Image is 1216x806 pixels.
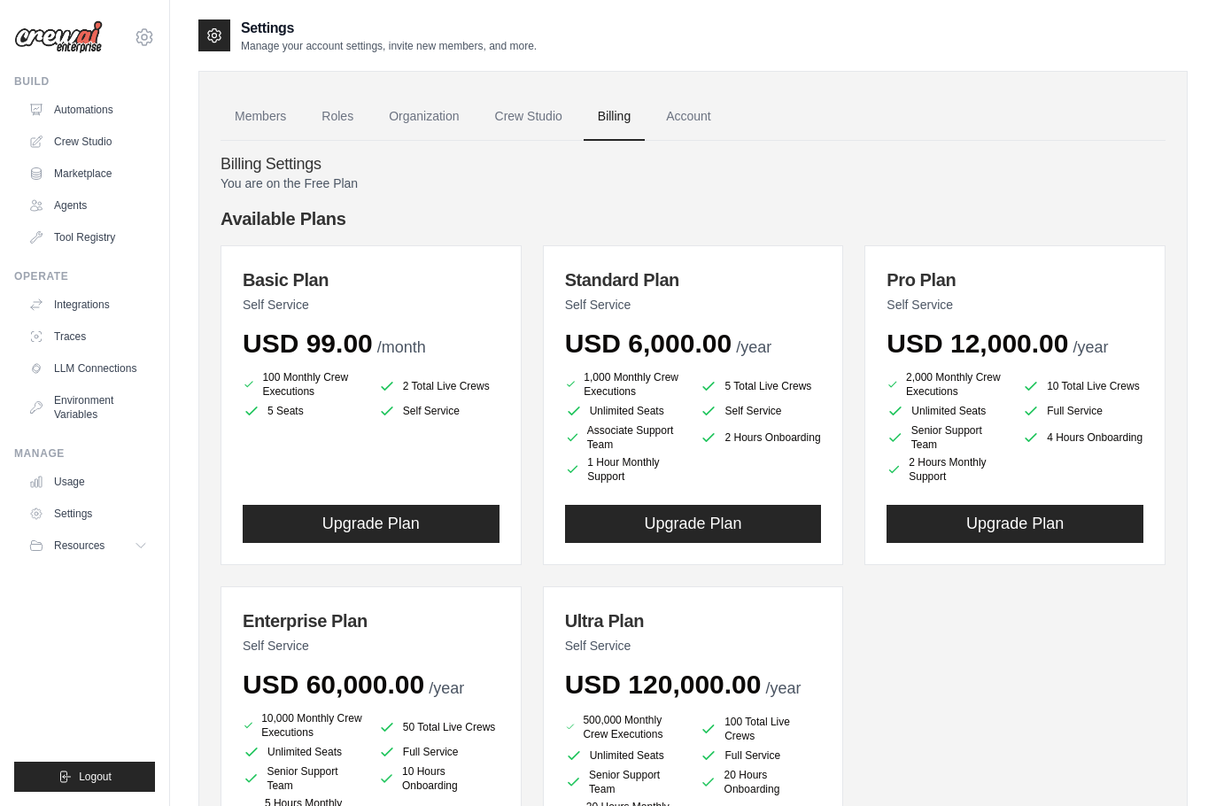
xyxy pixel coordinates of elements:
button: Logout [14,762,155,792]
p: Self Service [887,296,1143,314]
li: Senior Support Team [243,764,364,793]
p: Self Service [243,637,500,655]
span: /year [1073,338,1108,356]
li: 1,000 Monthly Crew Executions [565,370,686,399]
li: 2 Hours Monthly Support [887,455,1008,484]
li: 20 Hours Onboarding [700,768,821,796]
div: Build [14,74,155,89]
li: 5 Seats [243,402,364,420]
p: You are on the Free Plan [221,174,1166,192]
a: Crew Studio [21,128,155,156]
li: 100 Monthly Crew Executions [243,370,364,399]
button: Upgrade Plan [887,505,1143,543]
span: USD 99.00 [243,329,373,358]
li: Unlimited Seats [887,402,1008,420]
li: 10,000 Monthly Crew Executions [243,711,364,740]
a: Billing [584,93,645,141]
button: Resources [21,531,155,560]
a: Marketplace [21,159,155,188]
span: USD 12,000.00 [887,329,1068,358]
a: Agents [21,191,155,220]
li: 1 Hour Monthly Support [565,455,686,484]
li: 4 Hours Onboarding [1022,423,1143,452]
li: 5 Total Live Crews [700,374,821,399]
h2: Settings [241,18,537,39]
li: Senior Support Team [565,768,686,796]
span: /month [377,338,426,356]
h3: Basic Plan [243,267,500,292]
li: Unlimited Seats [565,402,686,420]
span: Resources [54,539,105,553]
li: 2,000 Monthly Crew Executions [887,370,1008,399]
p: Self Service [243,296,500,314]
li: 50 Total Live Crews [378,715,500,740]
a: Environment Variables [21,386,155,429]
h3: Standard Plan [565,267,822,292]
img: Logo [14,20,103,54]
a: Automations [21,96,155,124]
a: Usage [21,468,155,496]
span: Logout [79,770,112,784]
li: Full Service [1022,402,1143,420]
a: Roles [307,93,368,141]
li: 100 Total Live Crews [700,715,821,743]
li: Associate Support Team [565,423,686,452]
button: Upgrade Plan [243,505,500,543]
a: Integrations [21,291,155,319]
li: Unlimited Seats [243,743,364,761]
span: USD 6,000.00 [565,329,732,358]
li: 10 Total Live Crews [1022,374,1143,399]
li: 500,000 Monthly Crew Executions [565,711,686,743]
span: /year [766,679,802,697]
li: 2 Total Live Crews [378,374,500,399]
span: /year [736,338,771,356]
span: USD 120,000.00 [565,670,762,699]
h3: Pro Plan [887,267,1143,292]
a: Settings [21,500,155,528]
li: Full Service [378,743,500,761]
li: Senior Support Team [887,423,1008,452]
p: Self Service [565,296,822,314]
h3: Ultra Plan [565,608,822,633]
button: Upgrade Plan [565,505,822,543]
h4: Available Plans [221,206,1166,231]
li: Self Service [378,402,500,420]
a: Tool Registry [21,223,155,252]
li: Self Service [700,402,821,420]
a: Account [652,93,725,141]
li: Full Service [700,747,821,764]
span: /year [429,679,464,697]
div: Operate [14,269,155,283]
p: Manage your account settings, invite new members, and more. [241,39,537,53]
h4: Billing Settings [221,155,1166,174]
li: Unlimited Seats [565,747,686,764]
a: Crew Studio [481,93,577,141]
a: Members [221,93,300,141]
a: Organization [375,93,473,141]
h3: Enterprise Plan [243,608,500,633]
div: Manage [14,446,155,461]
p: Self Service [565,637,822,655]
span: USD 60,000.00 [243,670,424,699]
li: 2 Hours Onboarding [700,423,821,452]
li: 10 Hours Onboarding [378,764,500,793]
a: Traces [21,322,155,351]
a: LLM Connections [21,354,155,383]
